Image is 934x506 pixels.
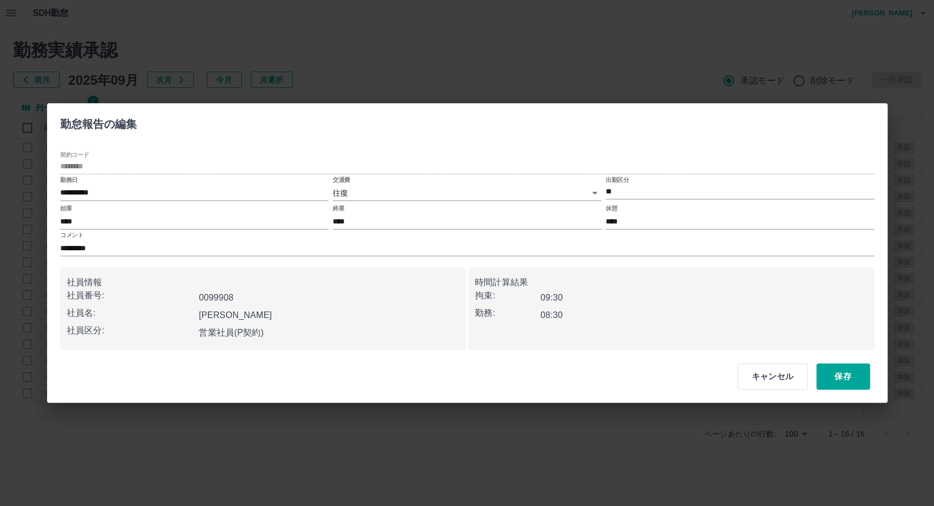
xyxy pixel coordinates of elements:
div: 往復 [333,185,601,201]
b: 0099908 [199,293,233,302]
b: 08:30 [541,310,563,320]
b: [PERSON_NAME] [199,310,272,320]
label: 交通費 [333,175,350,184]
label: 休憩 [606,204,617,213]
p: 社員名: [67,307,195,320]
button: 保存 [816,363,870,390]
label: 始業 [60,204,72,213]
b: 09:30 [541,293,563,302]
label: 出勤区分 [606,175,629,184]
button: キャンセル [738,363,807,390]
p: 拘束: [475,289,541,302]
p: 勤務: [475,307,541,320]
p: 社員区分: [67,324,195,337]
p: 時間計算結果 [475,276,868,289]
h2: 勤怠報告の編集 [47,103,150,140]
b: 営業社員(P契約) [199,328,264,337]
p: 社員番号: [67,289,195,302]
p: 社員情報 [67,276,460,289]
label: 終業 [333,204,344,213]
label: コメント [60,231,83,239]
label: 勤務日 [60,175,78,184]
label: 契約コード [60,150,89,158]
